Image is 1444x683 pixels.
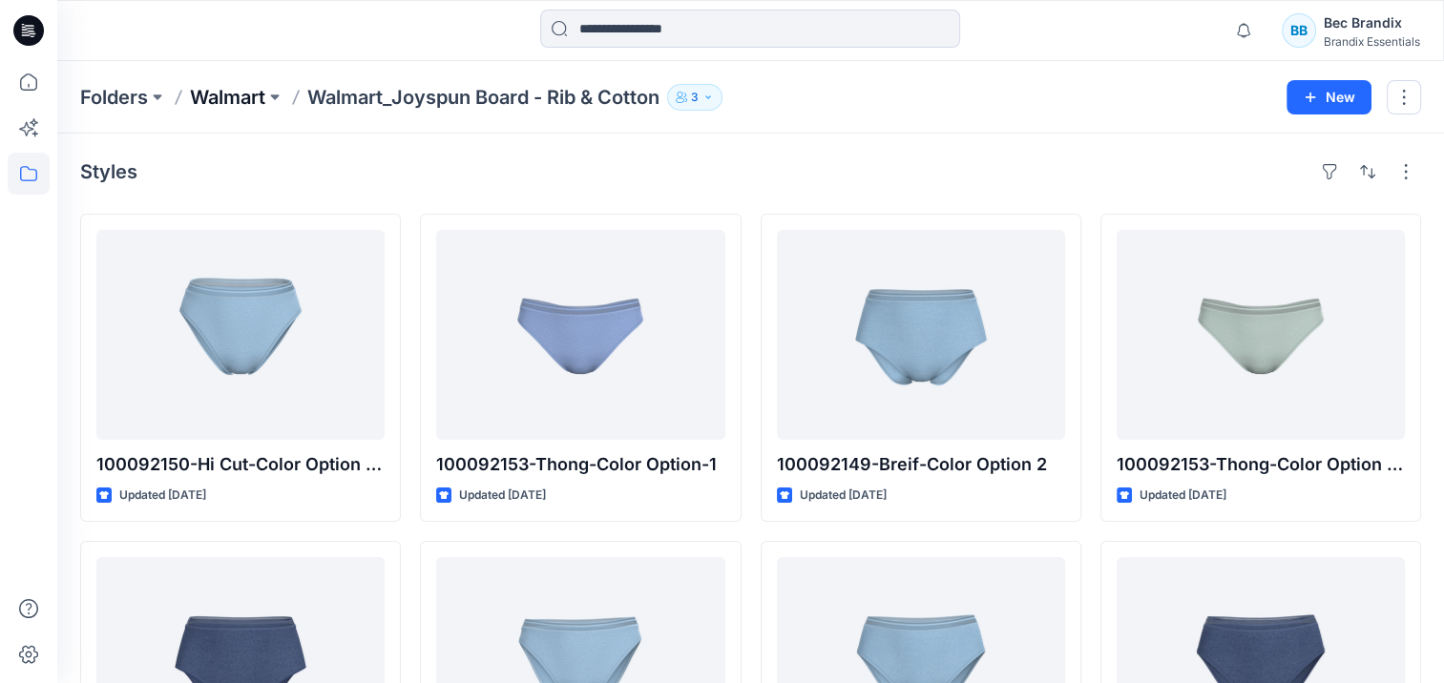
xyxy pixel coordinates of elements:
a: Folders [80,84,148,111]
p: 100092149-Breif-Color Option 2 [777,451,1065,478]
a: Walmart [190,84,265,111]
p: Updated [DATE] [1140,486,1226,506]
p: 100092153-Thong-Color Option 02 [1117,451,1405,478]
a: 100092150-Hi Cut-Color Option 02 [96,230,385,440]
div: BB [1282,13,1316,48]
a: 100092153-Thong-Color Option 02 [1117,230,1405,440]
div: Brandix Essentials [1324,34,1420,49]
p: 100092150-Hi Cut-Color Option 02 [96,451,385,478]
p: Walmart_Joyspun Board - Rib & Cotton [307,84,659,111]
div: Bec Brandix [1324,11,1420,34]
button: 3 [667,84,722,111]
a: 100092149-Breif-Color Option 2 [777,230,1065,440]
p: Updated [DATE] [119,486,206,506]
p: Updated [DATE] [800,486,887,506]
p: 100092153-Thong-Color Option-1 [436,451,724,478]
h4: Styles [80,160,137,183]
a: 100092153-Thong-Color Option-1 [436,230,724,440]
p: 3 [691,87,699,108]
button: New [1287,80,1371,114]
p: Updated [DATE] [459,486,546,506]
